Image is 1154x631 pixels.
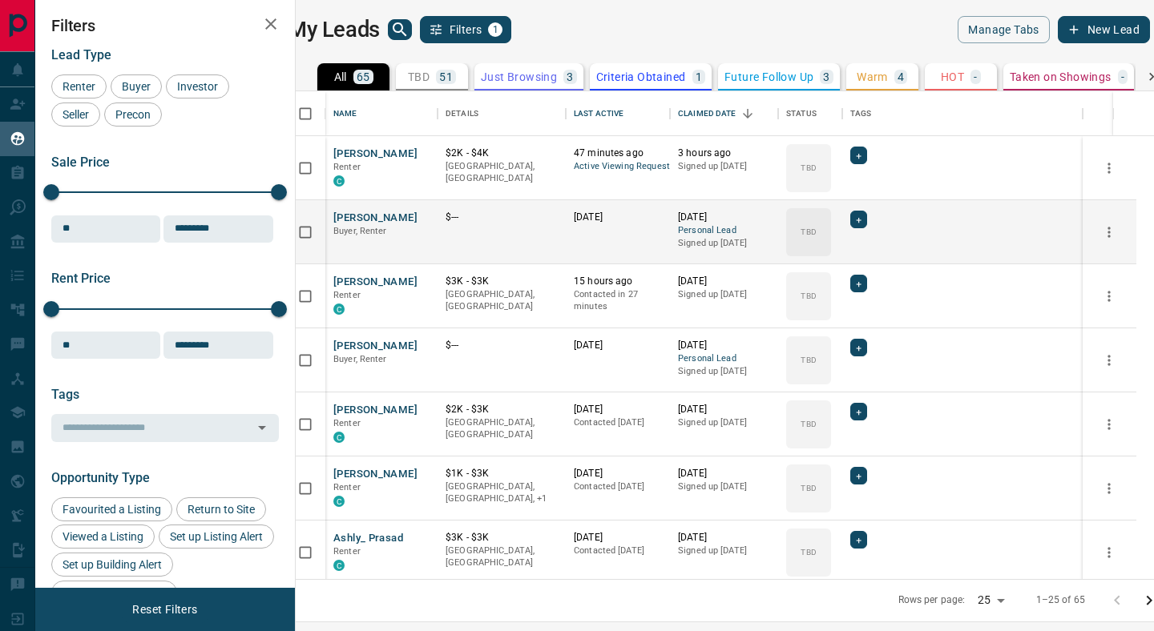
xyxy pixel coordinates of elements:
[104,102,162,127] div: Precon
[51,497,172,521] div: Favourited a Listing
[678,288,770,301] p: Signed up [DATE]
[856,211,861,227] span: +
[251,416,273,439] button: Open
[574,275,662,288] p: 15 hours ago
[446,531,558,545] p: $3K - $3K
[182,503,260,516] span: Return to Site
[1097,156,1121,180] button: more
[446,160,558,185] p: [GEOGRAPHIC_DATA], [GEOGRAPHIC_DATA]
[1097,541,1121,565] button: more
[856,147,861,163] span: +
[678,545,770,557] p: Signed up [DATE]
[446,416,558,441] p: [GEOGRAPHIC_DATA], [GEOGRAPHIC_DATA]
[51,581,177,605] div: Reactivated Account
[678,147,770,160] p: 3 hours ago
[333,403,418,418] button: [PERSON_NAME]
[333,91,357,136] div: Name
[678,531,770,545] p: [DATE]
[678,339,770,352] p: [DATE]
[110,108,156,121] span: Precon
[333,211,418,226] button: [PERSON_NAME]
[850,147,867,164] div: +
[333,175,345,187] div: condos.ca
[51,102,100,127] div: Seller
[333,482,361,492] span: Renter
[850,91,872,136] div: Tags
[1097,348,1121,372] button: more
[574,416,662,429] p: Contacted [DATE]
[490,24,501,35] span: 1
[446,480,558,505] p: Cambridge
[823,71,829,82] p: 3
[678,403,770,416] p: [DATE]
[51,74,107,98] div: Renter
[801,226,816,238] p: TBD
[51,553,173,577] div: Set up Building Alert
[1036,593,1085,607] p: 1–25 of 65
[51,16,279,35] h2: Filters
[51,155,110,170] span: Sale Price
[801,482,816,494] p: TBD
[574,467,662,480] p: [DATE]
[116,80,156,93] span: Buyer
[1058,16,1150,43] button: New Lead
[574,403,662,416] p: [DATE]
[446,545,558,569] p: [GEOGRAPHIC_DATA], [GEOGRAPHIC_DATA]
[574,211,662,224] p: [DATE]
[856,340,861,356] span: +
[801,354,816,366] p: TBD
[57,530,149,543] span: Viewed a Listing
[439,71,453,82] p: 51
[333,147,418,162] button: [PERSON_NAME]
[574,339,662,352] p: [DATE]
[333,162,361,172] span: Renter
[166,74,229,98] div: Investor
[678,275,770,288] p: [DATE]
[333,546,361,557] span: Renter
[678,224,770,238] span: Personal Lead
[171,80,224,93] span: Investor
[57,503,167,516] span: Favourited a Listing
[856,404,861,420] span: +
[678,91,736,136] div: Claimed Date
[596,71,686,82] p: Criteria Obtained
[1097,284,1121,308] button: more
[334,71,347,82] p: All
[801,546,816,558] p: TBD
[574,147,662,160] p: 47 minutes ago
[57,586,171,599] span: Reactivated Account
[446,147,558,160] p: $2K - $4K
[1097,476,1121,500] button: more
[1097,220,1121,244] button: more
[856,532,861,548] span: +
[856,468,861,484] span: +
[850,531,867,549] div: +
[51,387,79,402] span: Tags
[333,531,403,546] button: Ashly_ Prasad
[786,91,817,136] div: Status
[574,545,662,557] p: Contacted [DATE]
[574,480,662,493] p: Contacted [DATE]
[567,71,573,82] p: 3
[325,91,438,136] div: Name
[57,108,95,121] span: Seller
[971,589,1010,612] div: 25
[333,418,361,428] span: Renter
[670,91,778,136] div: Claimed Date
[357,71,370,82] p: 65
[111,74,162,98] div: Buyer
[51,470,150,485] span: Opportunity Type
[1121,71,1124,82] p: -
[850,211,867,228] div: +
[288,17,380,42] h1: My Leads
[678,211,770,224] p: [DATE]
[678,160,770,173] p: Signed up [DATE]
[678,365,770,378] p: Signed up [DATE]
[801,418,816,430] p: TBD
[1010,71,1112,82] p: Taken on Showings
[974,71,977,82] p: -
[778,91,842,136] div: Status
[850,275,867,292] div: +
[333,339,418,354] button: [PERSON_NAME]
[446,339,558,352] p: $---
